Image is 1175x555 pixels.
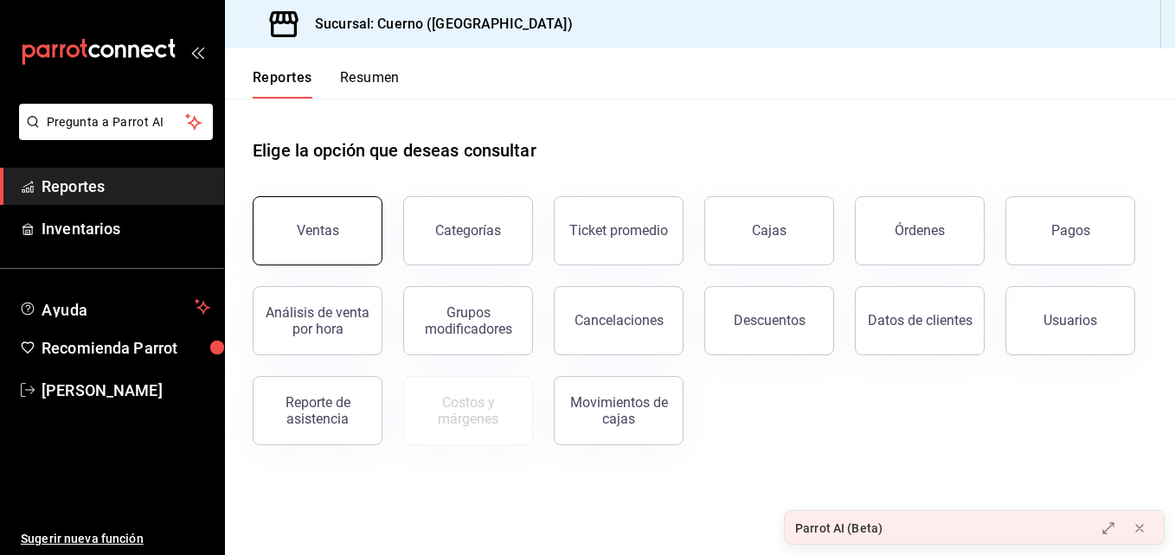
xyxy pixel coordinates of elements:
[704,286,834,355] button: Descuentos
[253,69,400,99] div: Pestañas de navegación
[1005,196,1135,265] button: Pagos
[554,286,684,355] button: Cancelaciones
[253,137,536,163] h1: Elige la opción que deseas consultar
[855,196,985,265] button: Órdenes
[42,339,177,357] font: Recomienda Parrot
[1043,312,1097,329] div: Usuarios
[414,304,522,337] div: Grupos modificadores
[253,286,382,355] button: Análisis de venta por hora
[301,14,573,35] h3: Sucursal: Cuerno ([GEOGRAPHIC_DATA])
[340,69,400,99] button: Resumen
[403,196,533,265] button: Categorías
[42,177,105,195] font: Reportes
[752,222,787,239] div: Cajas
[704,196,834,265] button: Cajas
[795,520,883,538] div: Parrot AI (Beta)
[868,312,973,329] div: Datos de clientes
[569,222,668,239] div: Ticket promedio
[1051,222,1090,239] div: Pagos
[12,125,213,144] a: Pregunta a Parrot AI
[297,222,339,239] div: Ventas
[895,222,945,239] div: Órdenes
[565,394,672,427] div: Movimientos de cajas
[435,222,501,239] div: Categorías
[403,376,533,445] button: Contrata inventarios para ver este reporte
[264,304,371,337] div: Análisis de venta por hora
[734,312,806,329] div: Descuentos
[47,113,186,131] span: Pregunta a Parrot AI
[1005,286,1135,355] button: Usuarios
[414,394,522,427] div: Costos y márgenes
[253,196,382,265] button: Ventas
[575,312,664,329] div: Cancelaciones
[19,104,213,140] button: Pregunta a Parrot AI
[42,297,188,317] span: Ayuda
[253,69,312,86] font: Reportes
[403,286,533,355] button: Grupos modificadores
[42,220,120,238] font: Inventarios
[21,532,144,545] font: Sugerir nueva función
[855,286,985,355] button: Datos de clientes
[42,381,163,399] font: [PERSON_NAME]
[554,376,684,445] button: Movimientos de cajas
[264,394,371,427] div: Reporte de asistencia
[190,45,204,59] button: open_drawer_menu
[253,376,382,445] button: Reporte de asistencia
[554,196,684,265] button: Ticket promedio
